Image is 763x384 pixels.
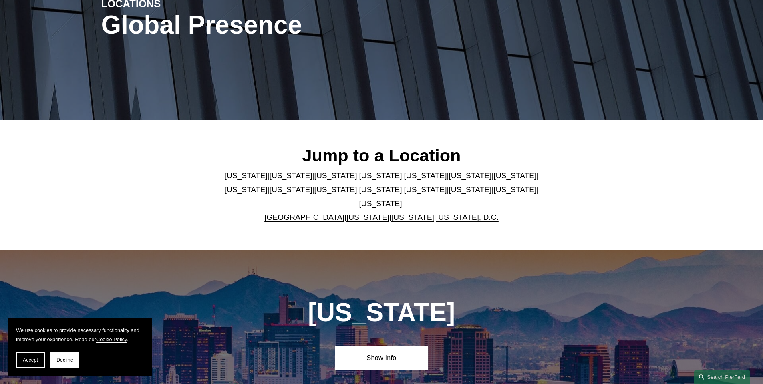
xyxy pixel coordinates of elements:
[56,357,73,363] span: Decline
[8,318,152,376] section: Cookie banner
[16,352,45,368] button: Accept
[225,171,268,180] a: [US_STATE]
[493,171,536,180] a: [US_STATE]
[359,199,402,208] a: [US_STATE]
[225,185,268,194] a: [US_STATE]
[314,171,357,180] a: [US_STATE]
[23,357,38,363] span: Accept
[449,171,491,180] a: [US_STATE]
[270,171,312,180] a: [US_STATE]
[96,336,127,342] a: Cookie Policy
[335,346,428,370] a: Show Info
[436,213,499,221] a: [US_STATE], D.C.
[101,10,475,40] h1: Global Presence
[314,185,357,194] a: [US_STATE]
[264,213,344,221] a: [GEOGRAPHIC_DATA]
[449,185,491,194] a: [US_STATE]
[391,213,434,221] a: [US_STATE]
[404,171,447,180] a: [US_STATE]
[218,169,545,224] p: | | | | | | | | | | | | | | | | | |
[16,326,144,344] p: We use cookies to provide necessary functionality and improve your experience. Read our .
[50,352,79,368] button: Decline
[694,370,750,384] a: Search this site
[493,185,536,194] a: [US_STATE]
[265,298,498,327] h1: [US_STATE]
[270,185,312,194] a: [US_STATE]
[404,185,447,194] a: [US_STATE]
[359,185,402,194] a: [US_STATE]
[218,145,545,166] h2: Jump to a Location
[346,213,389,221] a: [US_STATE]
[359,171,402,180] a: [US_STATE]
